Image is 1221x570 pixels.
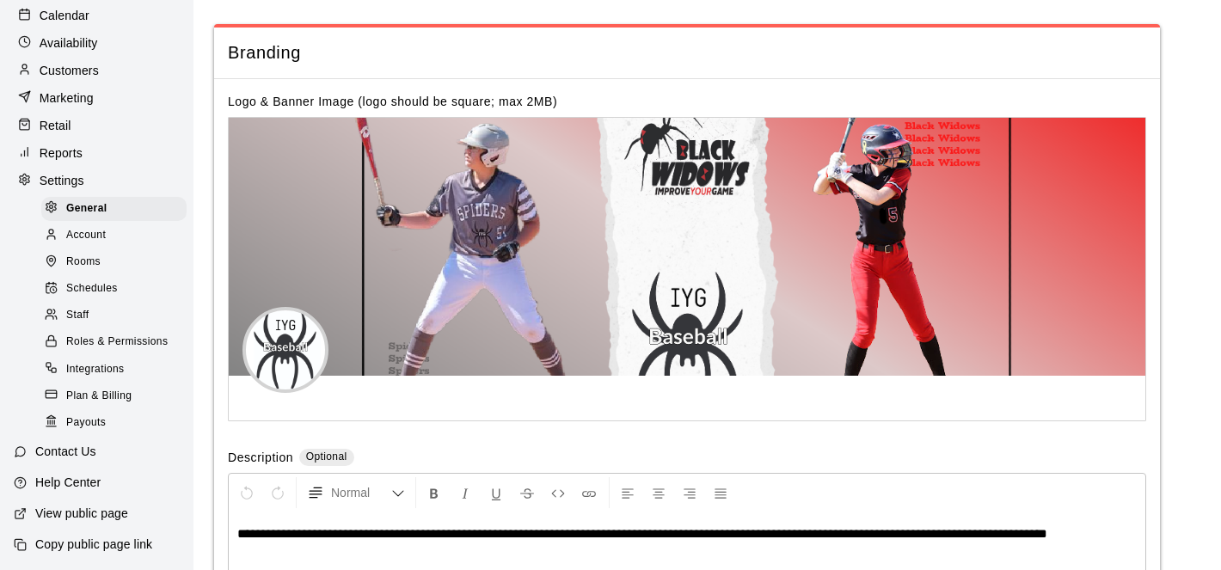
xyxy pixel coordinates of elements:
[41,197,187,221] div: General
[232,477,261,508] button: Undo
[66,227,106,244] span: Account
[66,280,118,297] span: Schedules
[420,477,449,508] button: Format Bold
[41,409,193,436] a: Payouts
[41,330,187,354] div: Roles & Permissions
[66,361,125,378] span: Integrations
[41,411,187,435] div: Payouts
[66,307,89,324] span: Staff
[41,277,187,301] div: Schedules
[14,30,180,56] a: Availability
[41,224,187,248] div: Account
[14,140,180,166] a: Reports
[40,144,83,162] p: Reports
[613,477,642,508] button: Left Align
[543,477,573,508] button: Insert Code
[40,117,71,134] p: Retail
[306,450,347,463] span: Optional
[228,95,557,108] label: Logo & Banner Image (logo should be square; max 2MB)
[66,414,106,432] span: Payouts
[574,477,604,508] button: Insert Link
[66,388,132,405] span: Plan & Billing
[228,449,293,469] label: Description
[41,383,193,409] a: Plan & Billing
[35,536,152,553] p: Copy public page link
[40,172,84,189] p: Settings
[331,484,391,501] span: Normal
[512,477,542,508] button: Format Strikethrough
[14,113,180,138] a: Retail
[14,3,180,28] a: Calendar
[41,358,187,382] div: Integrations
[66,200,107,218] span: General
[300,477,412,508] button: Formatting Options
[451,477,480,508] button: Format Italics
[66,254,101,271] span: Rooms
[66,334,168,351] span: Roles & Permissions
[41,303,187,328] div: Staff
[41,249,193,276] a: Rooms
[41,195,193,222] a: General
[14,58,180,83] a: Customers
[482,477,511,508] button: Format Underline
[35,505,128,522] p: View public page
[41,384,187,408] div: Plan & Billing
[228,41,1146,64] span: Branding
[41,303,193,329] a: Staff
[644,477,673,508] button: Center Align
[41,250,187,274] div: Rooms
[41,222,193,248] a: Account
[41,356,193,383] a: Integrations
[40,89,94,107] p: Marketing
[40,7,89,24] p: Calendar
[14,85,180,111] a: Marketing
[263,477,292,508] button: Redo
[35,443,96,460] p: Contact Us
[40,34,98,52] p: Availability
[706,477,735,508] button: Justify Align
[14,168,180,193] a: Settings
[41,329,193,356] a: Roles & Permissions
[675,477,704,508] button: Right Align
[35,474,101,491] p: Help Center
[40,62,99,79] p: Customers
[41,276,193,303] a: Schedules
